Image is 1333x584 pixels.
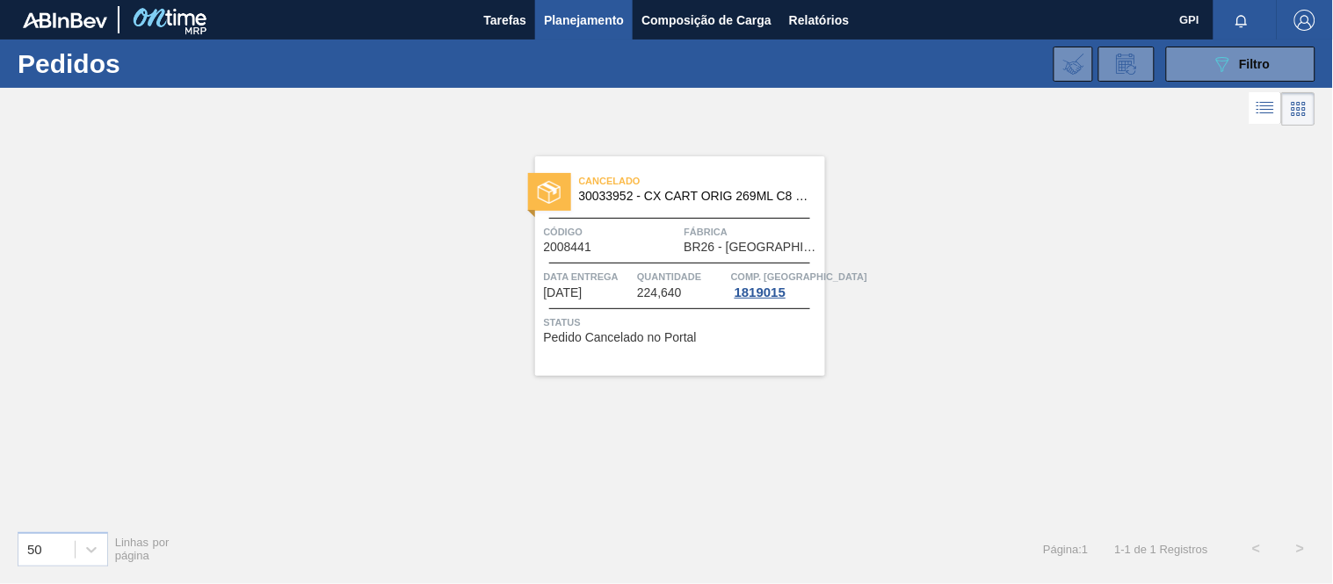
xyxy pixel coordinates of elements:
img: TNhmsLtSVTkK8tSr43FrP2fwEKptu5GPRR3wAAAABJRU5ErkJggg== [23,12,107,28]
img: Logout [1294,10,1315,31]
span: Status [544,314,821,331]
div: Visão em Cards [1282,92,1315,126]
span: 2008441 [544,241,592,254]
span: 1 - 1 de 1 Registros [1115,543,1208,556]
span: Tarefas [483,10,526,31]
span: Planejamento [544,10,624,31]
span: Cancelado [579,172,825,190]
div: Importar Negociações dos Pedidos [1054,47,1093,82]
div: Visão em Lista [1250,92,1282,126]
div: 1819015 [731,285,789,299]
button: > [1279,527,1322,571]
button: Notificações [1213,8,1270,32]
span: Linhas por página [115,536,170,562]
span: 17/09/2025 [544,286,583,299]
span: 224,640 [637,286,682,299]
span: BR26 - Uberlândia [685,241,821,254]
h1: Pedidos [18,54,270,74]
a: statusCancelado30033952 - CX CART ORIG 269ML C8 GPI NIV24Código2008441FábricaBR26 - [GEOGRAPHIC_D... [509,156,825,376]
a: Comp. [GEOGRAPHIC_DATA]1819015 [731,268,821,299]
div: 50 [27,542,42,557]
span: Quantidade [637,268,727,285]
span: Fábrica [685,223,821,241]
span: Pedido Cancelado no Portal [544,331,697,344]
button: Filtro [1166,47,1315,82]
span: Filtro [1240,57,1271,71]
span: Composição de Carga [641,10,772,31]
button: < [1235,527,1279,571]
div: Solicitação de Revisão de Pedidos [1098,47,1155,82]
img: status [538,181,561,204]
span: Comp. Carga [731,268,867,285]
span: Página : 1 [1043,543,1088,556]
span: Código [544,223,680,241]
span: Data entrega [544,268,634,285]
span: 30033952 - CX CART ORIG 269ML C8 GPI NIV24 [579,190,811,203]
span: Relatórios [789,10,849,31]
